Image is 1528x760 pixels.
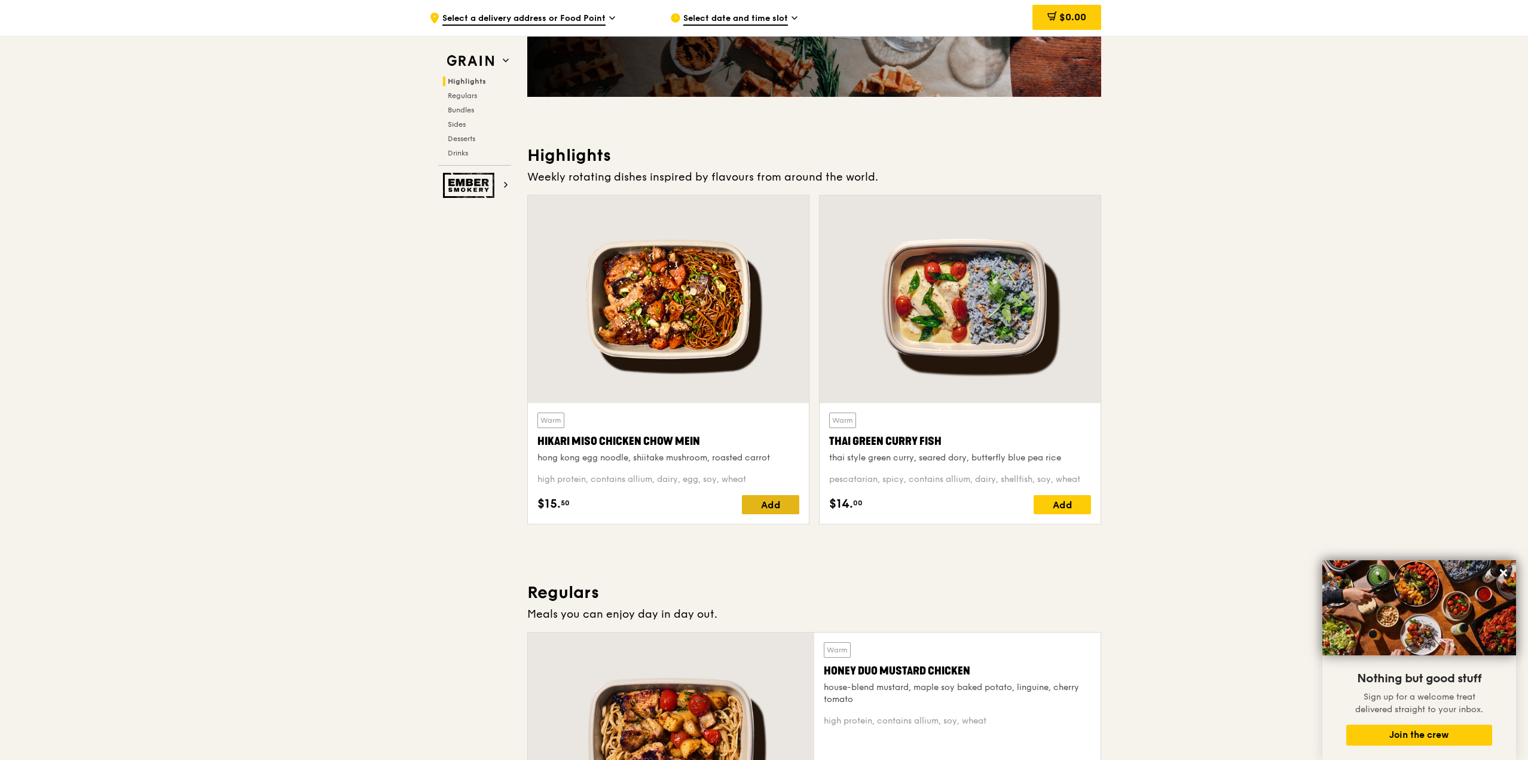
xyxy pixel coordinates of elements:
div: Meals you can enjoy day in day out. [527,606,1101,622]
div: Thai Green Curry Fish [829,433,1091,450]
span: Sides [448,120,466,129]
span: Select date and time slot [683,13,788,26]
div: Add [1034,495,1091,514]
div: high protein, contains allium, dairy, egg, soy, wheat [537,474,799,486]
span: Bundles [448,106,474,114]
span: 50 [561,498,570,508]
span: Desserts [448,135,475,143]
h3: Regulars [527,582,1101,603]
div: Warm [829,413,856,428]
span: Regulars [448,91,477,100]
button: Join the crew [1346,725,1492,746]
div: hong kong egg noodle, shiitake mushroom, roasted carrot [537,452,799,464]
div: high protein, contains allium, soy, wheat [824,715,1091,727]
img: Grain web logo [443,50,498,72]
span: $0.00 [1059,11,1086,23]
img: Ember Smokery web logo [443,173,498,198]
div: thai style green curry, seared dory, butterfly blue pea rice [829,452,1091,464]
span: Drinks [448,149,468,157]
div: Weekly rotating dishes inspired by flavours from around the world. [527,169,1101,185]
span: $14. [829,495,853,513]
div: house-blend mustard, maple soy baked potato, linguine, cherry tomato [824,682,1091,706]
span: 00 [853,498,863,508]
div: Add [742,495,799,514]
div: Warm [537,413,564,428]
div: pescatarian, spicy, contains allium, dairy, shellfish, soy, wheat [829,474,1091,486]
span: Sign up for a welcome treat delivered straight to your inbox. [1355,692,1483,715]
span: $15. [537,495,561,513]
div: Warm [824,642,851,658]
span: Nothing but good stuff [1357,672,1481,686]
div: Hikari Miso Chicken Chow Mein [537,433,799,450]
img: DSC07876-Edit02-Large.jpeg [1322,560,1516,655]
span: Select a delivery address or Food Point [442,13,606,26]
button: Close [1494,563,1513,582]
span: Highlights [448,77,486,86]
div: Honey Duo Mustard Chicken [824,663,1091,679]
h3: Highlights [527,145,1101,166]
